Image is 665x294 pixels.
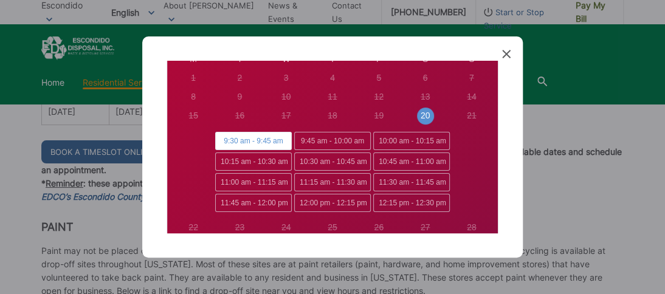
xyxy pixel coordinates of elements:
[421,109,430,122] div: 20
[188,109,198,122] div: 15
[328,109,337,122] div: 18
[469,72,474,84] div: 7
[373,194,450,212] span: 12:15 pm - 12:30 pm
[281,109,291,122] div: 17
[188,221,198,234] div: 22
[467,221,477,234] div: 28
[191,72,196,84] div: 1
[467,91,477,103] div: 14
[215,152,292,171] span: 10:15 am - 10:30 am
[374,109,384,122] div: 19
[281,91,291,103] div: 10
[235,221,245,234] div: 23
[238,72,243,84] div: 2
[328,91,337,103] div: 11
[294,152,371,171] span: 10:30 am - 10:45 am
[373,173,450,191] span: 11:30 am - 11:45 am
[467,109,477,122] div: 21
[330,72,335,84] div: 4
[374,221,384,234] div: 26
[421,221,430,234] div: 27
[294,132,371,150] span: 9:45 am - 10:00 am
[238,91,243,103] div: 9
[423,72,428,84] div: 6
[215,173,292,191] span: 11:00 am - 11:15 am
[328,221,337,234] div: 25
[191,91,196,103] div: 8
[281,221,291,234] div: 24
[215,194,292,212] span: 11:45 am - 12:00 pm
[294,194,371,212] span: 12:00 pm - 12:15 pm
[215,132,292,150] span: 9:30 am - 9:45 am
[373,132,450,150] span: 10:00 am - 10:15 am
[284,72,289,84] div: 3
[235,109,245,122] div: 16
[373,152,450,171] span: 10:45 am - 11:00 am
[421,91,430,103] div: 13
[294,173,371,191] span: 11:15 am - 11:30 am
[374,91,384,103] div: 12
[376,72,381,84] div: 5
